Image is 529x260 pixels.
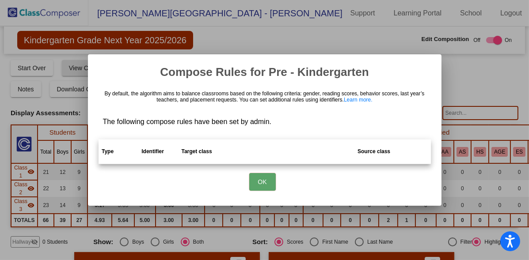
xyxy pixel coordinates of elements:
p: By default, the algorithm aims to balance classrooms based on the following criteria: gender, rea... [103,90,426,103]
th: Target class [178,139,354,164]
th: Type [99,139,138,164]
button: OK [249,173,276,191]
a: Learn more. [344,97,373,103]
div: The following compose rules have been set by admin. [99,86,431,131]
th: Source class [354,139,431,164]
th: Identifier [138,139,178,164]
h2: Compose Rules for Pre - Kindergarten [99,65,431,79]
